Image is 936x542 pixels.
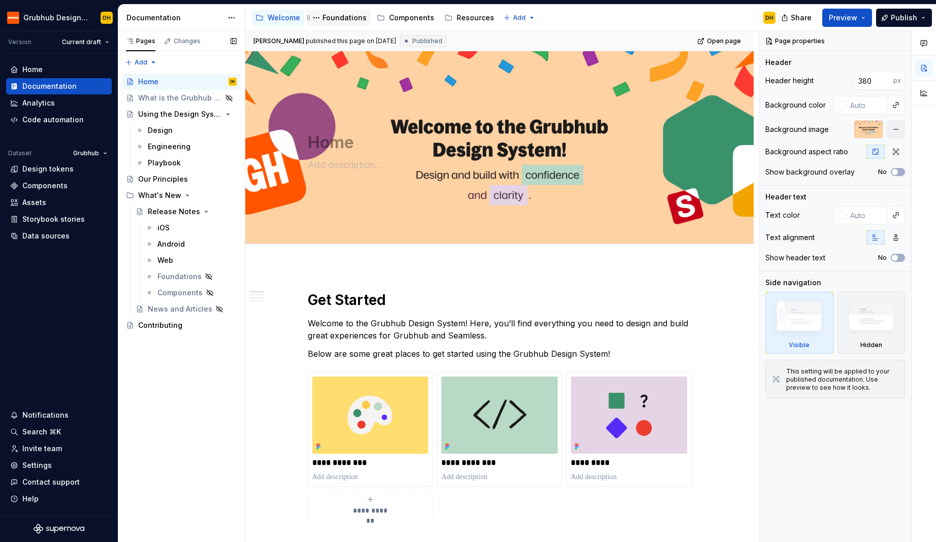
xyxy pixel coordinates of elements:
textarea: Home [306,130,690,155]
img: 934cb5e6-f2cd-4610-9f65-418484f7d8ac.png [571,377,687,454]
a: Resources [440,10,498,26]
button: Add [500,11,538,25]
a: Release Notes [132,204,241,220]
span: Current draft [62,38,101,46]
div: Version [8,38,31,46]
a: iOS [141,220,241,236]
div: Storybook stories [22,214,85,224]
a: Components [373,10,438,26]
a: Home [6,61,112,78]
div: published this page on [DATE] [306,37,396,45]
button: Notifications [6,407,112,423]
div: Contact support [22,477,80,487]
div: Documentation [22,81,77,91]
a: Code automation [6,112,112,128]
div: Components [157,288,203,298]
a: Web [141,252,241,268]
div: Home [22,64,43,75]
a: Contributing [122,317,241,333]
button: Grubhub Design SystemDH [2,7,116,28]
div: Notifications [22,410,69,420]
img: 01812f9b-b86e-4e8e-95b2-9247447794b6.png [441,377,558,454]
div: Using the Design System [138,109,222,119]
div: Android [157,239,185,249]
div: Code automation [22,115,84,125]
div: Our Principles [138,174,188,184]
div: Foundations [157,272,202,282]
button: Grubhub [69,146,112,160]
div: Help [22,494,39,504]
div: Analytics [22,98,55,108]
div: Web [157,255,173,265]
div: Header text [765,192,806,202]
img: 07e7b8bd-9cb8-4436-a59b-9c37df7b58df.png [312,377,429,454]
div: Page tree [251,8,498,28]
div: iOS [157,223,170,233]
div: Components [22,181,68,191]
a: Engineering [132,139,241,155]
a: Playbook [132,155,241,171]
a: What is the Grubhub Design System? [122,90,241,106]
h1: Get Started [308,291,692,309]
span: Share [791,13,812,23]
div: Search ⌘K [22,427,61,437]
button: Publish [876,9,932,27]
button: Add [122,55,160,70]
p: Below are some great places to get started using the Grubhub Design System! [308,348,692,360]
button: Help [6,491,112,507]
div: Side navigation [765,278,821,288]
button: Search ⌘K [6,424,112,440]
div: What's New [138,190,181,200]
span: Add [135,58,147,66]
div: This setting will be applied to your published documentation. Use preview to see how it looks. [786,367,898,392]
button: Preview [822,9,872,27]
div: Show background overlay [765,167,855,177]
a: Design tokens [6,161,112,177]
div: What's New [122,187,241,204]
div: Show header text [765,253,825,263]
svg: Supernova Logo [34,524,84,534]
a: Android [141,236,241,252]
a: Assets [6,194,112,211]
span: [PERSON_NAME] [253,37,304,45]
div: Hidden [860,341,882,349]
button: Share [776,9,818,27]
div: Components [389,13,434,23]
label: No [878,168,887,176]
div: DH [231,77,235,87]
a: Components [6,178,112,194]
div: Documentation [126,13,222,23]
div: DH [103,14,111,22]
input: Auto [846,206,887,224]
a: Design [132,122,241,139]
div: Background image [765,124,829,134]
a: Settings [6,457,112,473]
a: Foundations [141,268,241,285]
img: 4e8d6f31-f5cf-47b4-89aa-e4dec1dc0822.png [7,12,19,24]
div: Release Notes [148,207,200,217]
div: Home [138,77,158,87]
button: Contact support [6,474,112,490]
a: Our Principles [122,171,241,187]
div: Background aspect ratio [765,147,848,157]
a: Foundations [306,10,371,26]
div: Foundations [322,13,367,23]
div: Header [765,57,791,67]
a: Welcome [251,10,304,26]
span: Publish [891,13,917,23]
a: Data sources [6,228,112,244]
a: Using the Design System [122,106,241,122]
div: Visible [789,341,810,349]
div: Settings [22,460,52,470]
a: Analytics [6,95,112,111]
button: Current draft [57,35,114,49]
div: Contributing [138,320,182,330]
p: Welcome to the Grubhub Design System! Here, you’ll find everything you need to design and build g... [308,317,692,342]
a: Storybook stories [6,211,112,227]
div: Resources [457,13,494,23]
div: Background color [765,100,826,110]
input: Auto [854,72,893,90]
div: Header height [765,76,814,86]
div: What is the Grubhub Design System? [138,93,222,103]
